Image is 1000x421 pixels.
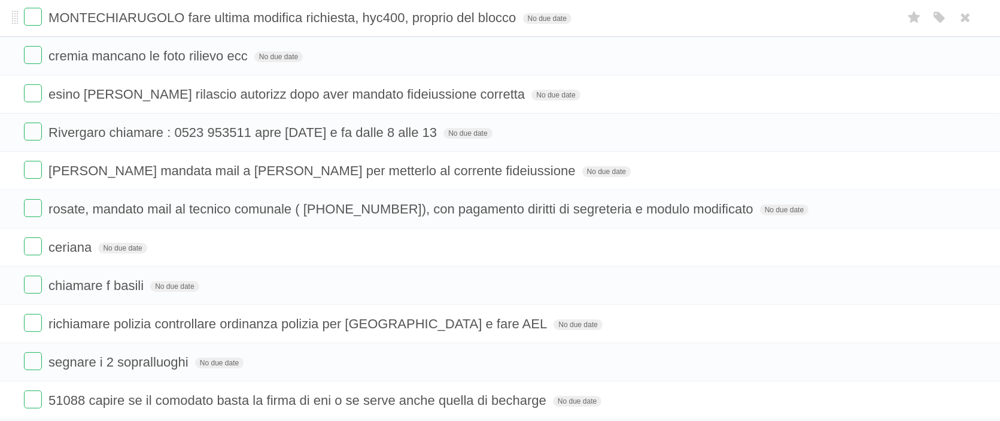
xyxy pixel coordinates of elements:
[48,278,147,293] span: chiamare f basili
[443,128,492,139] span: No due date
[48,240,95,255] span: ceriana
[98,243,147,254] span: No due date
[523,13,572,24] span: No due date
[48,393,549,408] span: 51088 capire se il comodato basta la firma di eni o se serve anche quella di becharge
[553,396,601,407] span: No due date
[24,199,42,217] label: Done
[48,87,528,102] span: esino [PERSON_NAME] rilascio autorizz dopo aver mandato fideiussione corretta
[903,8,926,28] label: Star task
[48,10,519,25] span: MONTECHIARUGOLO fare ultima modifica richiesta, hyc400, proprio del blocco
[24,8,42,26] label: Done
[254,51,303,62] span: No due date
[24,237,42,255] label: Done
[24,352,42,370] label: Done
[150,281,199,292] span: No due date
[554,319,602,330] span: No due date
[24,161,42,179] label: Done
[48,125,440,140] span: Rivergaro chiamare : 0523 953511 apre [DATE] e fa dalle 8 alle 13
[531,90,580,100] span: No due date
[195,358,244,368] span: No due date
[48,316,550,331] span: richiamare polizia controllare ordinanza polizia per [GEOGRAPHIC_DATA] e fare AEL
[24,276,42,294] label: Done
[48,202,756,216] span: rosate, mandato mail al tecnico comunale ( [PHONE_NUMBER]), con pagamento diritti di segreteria e...
[48,163,578,178] span: [PERSON_NAME] mandata mail a [PERSON_NAME] per metterlo al corrente fideiussione
[48,355,192,370] span: segnare i 2 sopralluoghi
[24,314,42,332] label: Done
[582,166,631,177] span: No due date
[24,46,42,64] label: Done
[24,391,42,408] label: Done
[24,84,42,102] label: Done
[760,205,808,215] span: No due date
[24,123,42,141] label: Done
[48,48,251,63] span: cremia mancano le foto rilievo ecc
